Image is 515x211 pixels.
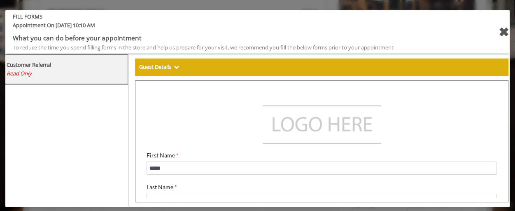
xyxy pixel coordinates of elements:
[7,21,466,33] span: Appointment On [DATE] 10:10 AM
[13,33,142,42] b: What you can do before your appointment
[135,59,508,76] div: Guest Details Show
[139,63,171,70] b: Guest Details
[7,12,466,21] b: FILL FORMS
[135,80,508,202] iframe: formsViewWeb
[174,63,179,70] span: Show
[498,22,508,42] div: close forms
[7,70,32,77] span: Read Only
[13,43,460,52] div: To reduce the time you spend filling forms in the store and help us prepare for your visit, we re...
[7,61,51,68] b: Customer Referral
